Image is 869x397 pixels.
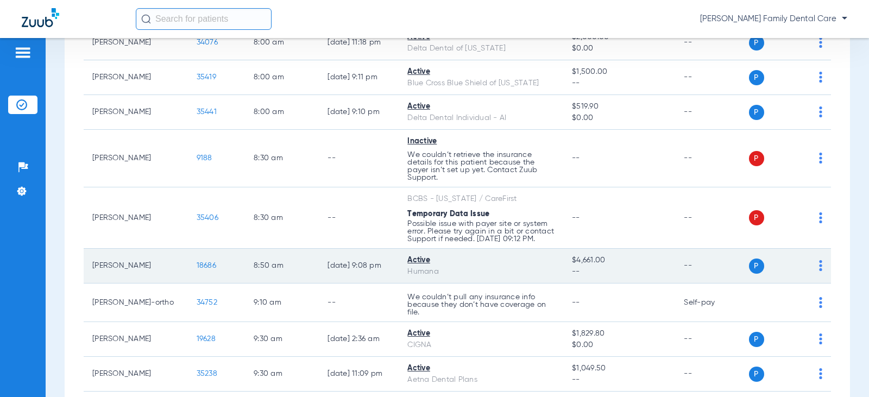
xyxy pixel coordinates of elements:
div: BCBS - [US_STATE] / CareFirst [407,193,555,205]
td: -- [675,26,748,60]
img: group-dot-blue.svg [819,333,822,344]
img: group-dot-blue.svg [819,72,822,83]
td: -- [675,60,748,95]
span: $0.00 [572,112,666,124]
td: 8:00 AM [245,60,319,95]
span: -- [572,78,666,89]
div: Delta Dental of [US_STATE] [407,43,555,54]
td: -- [675,249,748,283]
td: [PERSON_NAME] [84,26,188,60]
td: 9:30 AM [245,357,319,392]
span: $1,049.50 [572,363,666,374]
div: Active [407,101,555,112]
td: -- [675,357,748,392]
td: 8:50 AM [245,249,319,283]
div: CIGNA [407,339,555,351]
td: [PERSON_NAME] [84,95,188,130]
td: 9:30 AM [245,322,319,357]
td: 8:30 AM [245,187,319,249]
p: We couldn’t retrieve the insurance details for this patient because the payer isn’t set up yet. C... [407,151,555,181]
span: $1,829.80 [572,328,666,339]
span: 35406 [197,214,218,222]
span: -- [572,154,580,162]
div: Blue Cross Blue Shield of [US_STATE] [407,78,555,89]
td: -- [675,187,748,249]
span: 35419 [197,73,216,81]
span: P [749,105,764,120]
span: 35238 [197,370,217,377]
img: group-dot-blue.svg [819,153,822,163]
span: 34752 [197,299,217,306]
td: -- [319,130,399,187]
span: P [749,259,764,274]
span: $0.00 [572,339,666,351]
span: P [749,151,764,166]
td: -- [319,283,399,322]
td: -- [319,187,399,249]
td: -- [675,95,748,130]
div: Active [407,363,555,374]
span: $519.90 [572,101,666,112]
span: $1,500.00 [572,66,666,78]
span: 18686 [197,262,216,269]
div: Inactive [407,136,555,147]
span: 19628 [197,335,216,343]
img: group-dot-blue.svg [819,212,822,223]
td: [DATE] 9:11 PM [319,60,399,95]
td: -- [675,130,748,187]
td: 8:00 AM [245,26,319,60]
div: Active [407,328,555,339]
td: [PERSON_NAME] [84,357,188,392]
td: 8:30 AM [245,130,319,187]
td: 9:10 AM [245,283,319,322]
img: group-dot-blue.svg [819,260,822,271]
img: Search Icon [141,14,151,24]
span: P [749,70,764,85]
td: [DATE] 2:36 AM [319,322,399,357]
img: hamburger-icon [14,46,32,59]
span: 9188 [197,154,212,162]
img: group-dot-blue.svg [819,37,822,48]
span: $4,661.00 [572,255,666,266]
td: [PERSON_NAME] [84,249,188,283]
td: [DATE] 11:18 PM [319,26,399,60]
span: P [749,35,764,51]
span: P [749,367,764,382]
span: P [749,210,764,225]
input: Search for patients [136,8,272,30]
img: group-dot-blue.svg [819,368,822,379]
p: Possible issue with payer site or system error. Please try again in a bit or contact Support if n... [407,220,555,243]
span: [PERSON_NAME] Family Dental Care [700,14,847,24]
div: Humana [407,266,555,278]
span: -- [572,214,580,222]
img: Zuub Logo [22,8,59,27]
td: [PERSON_NAME]-ortho [84,283,188,322]
span: 35441 [197,108,217,116]
td: [PERSON_NAME] [84,322,188,357]
img: group-dot-blue.svg [819,297,822,308]
td: 8:00 AM [245,95,319,130]
div: Delta Dental Individual - AI [407,112,555,124]
div: Aetna Dental Plans [407,374,555,386]
td: -- [675,322,748,357]
span: P [749,332,764,347]
img: group-dot-blue.svg [819,106,822,117]
td: [PERSON_NAME] [84,187,188,249]
span: -- [572,374,666,386]
span: -- [572,266,666,278]
td: [DATE] 11:09 PM [319,357,399,392]
td: [PERSON_NAME] [84,60,188,95]
td: Self-pay [675,283,748,322]
div: Active [407,255,555,266]
span: $0.00 [572,43,666,54]
div: Active [407,66,555,78]
span: 34076 [197,39,218,46]
p: We couldn’t pull any insurance info because they don’t have coverage on file. [407,293,555,316]
td: [PERSON_NAME] [84,130,188,187]
td: [DATE] 9:10 PM [319,95,399,130]
span: -- [572,299,580,306]
span: Temporary Data Issue [407,210,489,218]
td: [DATE] 9:08 PM [319,249,399,283]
